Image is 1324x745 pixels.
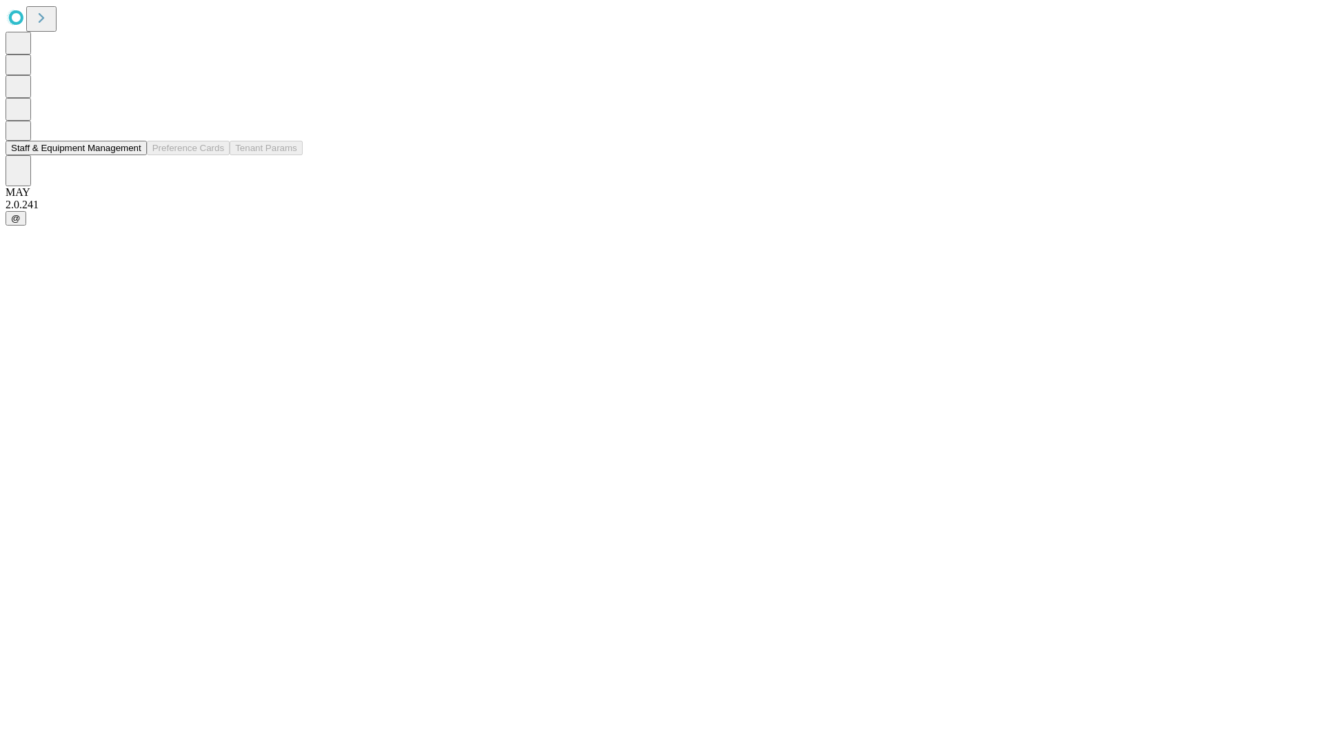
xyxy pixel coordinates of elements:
[6,211,26,226] button: @
[230,141,303,155] button: Tenant Params
[147,141,230,155] button: Preference Cards
[6,141,147,155] button: Staff & Equipment Management
[6,186,1318,199] div: MAY
[11,213,21,223] span: @
[6,199,1318,211] div: 2.0.241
